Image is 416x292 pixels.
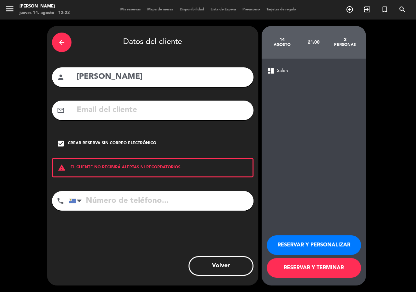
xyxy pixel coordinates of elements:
div: 14 [266,37,298,42]
div: personas [329,42,361,48]
input: Email del cliente [76,104,249,117]
i: person [57,73,65,81]
i: check_box [57,140,65,147]
i: mail_outline [57,106,65,114]
i: search [398,6,406,13]
div: [PERSON_NAME] [19,3,70,10]
button: Volver [188,256,253,276]
i: exit_to_app [363,6,371,13]
i: phone [57,197,64,205]
button: RESERVAR Y TERMINAR [267,258,361,278]
div: agosto [266,42,298,48]
span: Lista de Espera [207,8,239,11]
input: Nombre del cliente [76,70,249,84]
span: Salón [277,67,288,75]
div: 2 [329,37,361,42]
span: Disponibilidad [176,8,207,11]
div: Uruguay: +598 [69,191,84,210]
span: Mis reservas [117,8,144,11]
i: turned_in_not [381,6,389,13]
div: 21:00 [298,31,329,54]
i: arrow_back [58,38,66,46]
input: Número de teléfono... [69,191,253,211]
span: Mapa de mesas [144,8,176,11]
div: Crear reserva sin correo electrónico [68,140,156,147]
span: Tarjetas de regalo [263,8,299,11]
button: RESERVAR Y PERSONALIZAR [267,235,361,255]
button: menu [5,4,15,16]
span: dashboard [267,67,275,75]
i: warning [53,164,71,172]
div: Datos del cliente [52,31,253,54]
span: Pre-acceso [239,8,263,11]
i: menu [5,4,15,14]
div: jueves 14. agosto - 12:22 [19,10,70,16]
i: add_circle_outline [346,6,354,13]
div: EL CLIENTE NO RECIBIRÁ ALERTAS NI RECORDATORIOS [52,158,253,177]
